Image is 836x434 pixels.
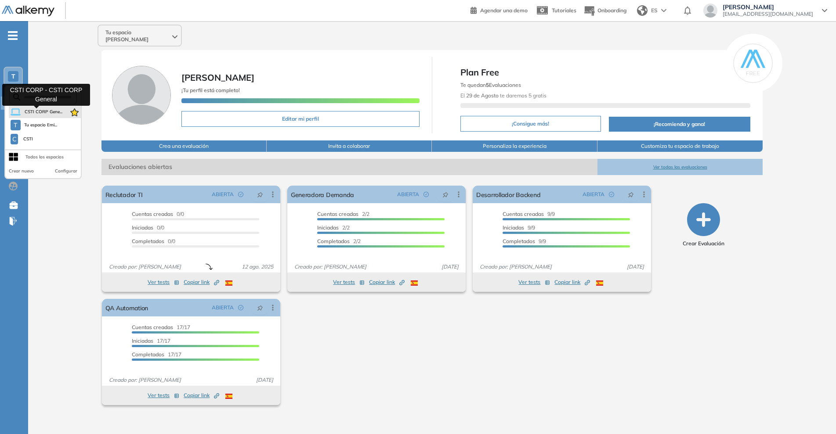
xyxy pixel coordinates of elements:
span: CSTI [22,136,34,143]
span: 2/2 [317,224,350,231]
span: Creado por: [PERSON_NAME] [105,376,185,384]
span: Creado por: [PERSON_NAME] [476,263,555,271]
span: pushpin [257,191,263,198]
button: ¡Consigue más! [460,116,601,132]
span: [DATE] [623,263,648,271]
button: pushpin [621,187,641,201]
span: Creado por: [PERSON_NAME] [105,263,185,271]
span: Cuentas creadas [132,324,173,330]
span: Iniciadas [317,224,339,231]
div: CSTI CORP - CSTI CORP General [2,84,90,106]
img: ESP [225,280,232,286]
button: Customiza tu espacio de trabajo [597,140,763,152]
span: pushpin [442,191,449,198]
button: Configurar [55,168,77,175]
b: 29 de Agosto [466,92,499,99]
span: 9/9 [503,211,555,217]
span: Crear Evaluación [683,240,724,247]
button: Editar mi perfil [181,111,420,127]
span: pushpin [628,191,634,198]
span: Iniciadas [503,224,524,231]
span: Completados [132,351,164,358]
span: Tu espacio [PERSON_NAME] [105,29,170,43]
span: pushpin [257,304,263,311]
img: world [637,5,648,16]
span: Copiar link [184,391,219,399]
span: Cuentas creadas [132,211,173,217]
img: Foto de perfil [112,66,171,125]
span: 17/17 [132,324,190,330]
span: ABIERTA [212,190,234,198]
span: Iniciadas [132,224,153,231]
a: Desarrollador Backend [476,186,540,203]
span: C [12,136,17,143]
span: Te quedan Evaluaciones [460,82,521,88]
span: 17/17 [132,337,170,344]
button: Copiar link [184,277,219,287]
span: Completados [503,238,535,244]
span: 9/9 [503,224,535,231]
span: Cuentas creadas [503,211,544,217]
button: pushpin [250,301,270,315]
a: Generadora Demanda [291,186,354,203]
button: Copiar link [554,277,590,287]
div: Todos los espacios [25,154,64,161]
span: Onboarding [597,7,626,14]
iframe: Chat Widget [792,392,836,434]
span: Copiar link [554,278,590,286]
img: Logo [2,6,54,17]
span: 0/0 [132,224,164,231]
span: [PERSON_NAME] [181,72,254,83]
button: Personaliza la experiencia [432,140,597,152]
button: ¡Recomienda y gana! [609,117,751,132]
span: 2/2 [317,211,369,217]
span: Plan Free [460,66,750,79]
span: Cuentas creadas [317,211,358,217]
span: 2/2 [317,238,361,244]
span: T [14,122,17,129]
button: Copiar link [369,277,405,287]
button: Copiar link [184,390,219,401]
button: Ver tests [518,277,550,287]
a: Agendar una demo [470,4,528,15]
button: Onboarding [583,1,626,20]
span: check-circle [609,192,614,197]
span: CSTI CORP Gene... [24,108,62,115]
span: Copiar link [184,278,219,286]
span: Creado por: [PERSON_NAME] [291,263,370,271]
span: T [11,73,15,80]
span: ¡Tu perfil está completo! [181,87,240,93]
button: Crea una evaluación [101,140,267,152]
span: Evaluaciones abiertas [101,159,597,175]
img: ESP [225,394,232,399]
img: arrow [661,9,666,12]
span: 12 ago. 2025 [238,263,277,271]
img: ESP [596,280,603,286]
button: Crear Evaluación [683,203,724,247]
span: check-circle [238,192,243,197]
span: El te daremos 5 gratis [460,92,546,99]
button: Crear nuevo [9,168,34,175]
span: Copiar link [369,278,405,286]
button: Ver tests [333,277,365,287]
span: [EMAIL_ADDRESS][DOMAIN_NAME] [723,11,813,18]
button: Ver tests [148,390,179,401]
a: QA Automation [105,299,148,316]
span: ABIERTA [397,190,419,198]
span: [DATE] [438,263,462,271]
span: 0/0 [132,238,175,244]
a: Reclutador TI [105,186,143,203]
span: Iniciadas [132,337,153,344]
span: 9/9 [503,238,546,244]
button: pushpin [250,187,270,201]
b: 5 [486,82,489,88]
div: Widget de chat [792,392,836,434]
span: [DATE] [253,376,277,384]
i: - [8,35,18,36]
span: ABIERTA [212,304,234,312]
span: check-circle [423,192,429,197]
span: 0/0 [132,211,184,217]
span: Tu espacio Emi... [24,122,58,129]
span: check-circle [238,305,243,310]
button: Ver todas las evaluaciones [597,159,763,175]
